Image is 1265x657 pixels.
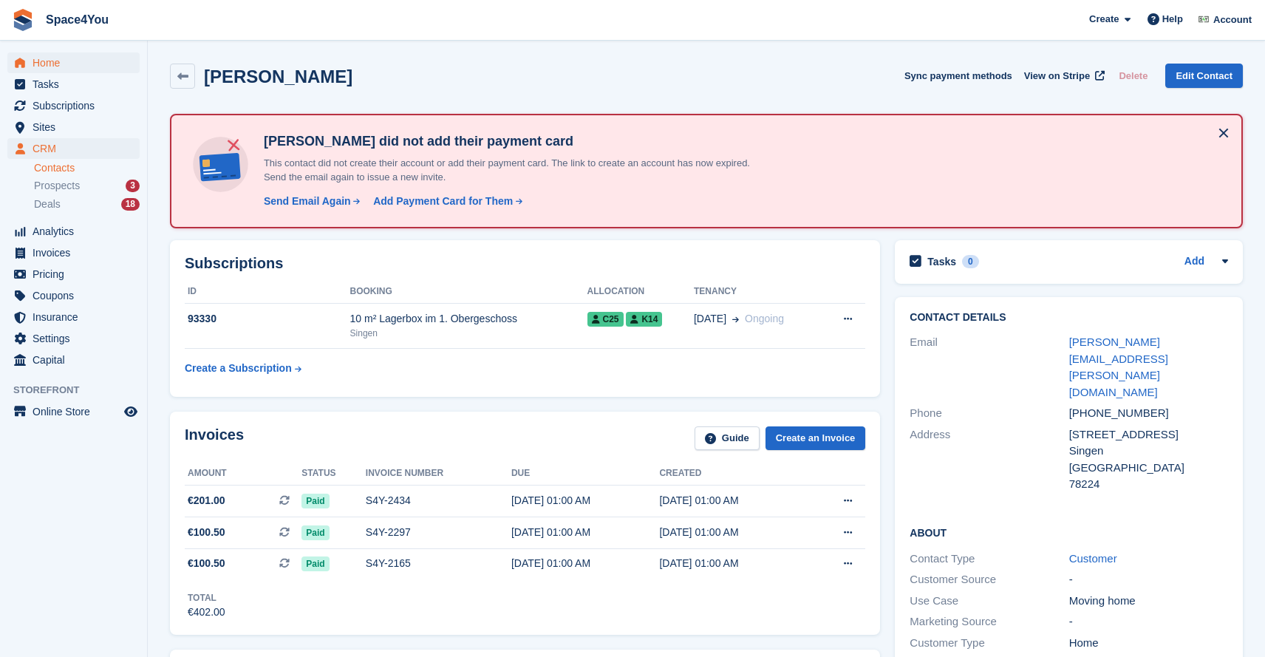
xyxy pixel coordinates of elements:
[258,133,775,150] h4: [PERSON_NAME] did not add their payment card
[910,405,1068,422] div: Phone
[659,493,807,508] div: [DATE] 01:00 AM
[350,311,587,327] div: 10 m² Lagerbox im 1. Obergeschoss
[587,280,694,304] th: Allocation
[1069,405,1228,422] div: [PHONE_NUMBER]
[910,613,1068,630] div: Marketing Source
[766,426,866,451] a: Create an Invoice
[34,197,140,212] a: Deals 18
[1069,336,1168,398] a: [PERSON_NAME][EMAIL_ADDRESS][PERSON_NAME][DOMAIN_NAME]
[1069,426,1228,443] div: [STREET_ADDRESS]
[189,133,252,196] img: no-card-linked-e7822e413c904bf8b177c4d89f31251c4716f9871600ec3ca5bfc59e148c83f4.svg
[34,179,80,193] span: Prospects
[12,9,34,31] img: stora-icon-8386f47178a22dfd0bd8f6a31ec36ba5ce8667c1dd55bd0f319d3a0aa187defe.svg
[33,350,121,370] span: Capital
[910,426,1068,493] div: Address
[188,493,225,508] span: €201.00
[511,462,659,486] th: Due
[659,525,807,540] div: [DATE] 01:00 AM
[121,198,140,211] div: 18
[910,312,1228,324] h2: Contact Details
[1162,12,1183,27] span: Help
[188,605,225,620] div: €402.00
[1069,476,1228,493] div: 78224
[1213,13,1252,27] span: Account
[301,556,329,571] span: Paid
[126,180,140,192] div: 3
[694,311,726,327] span: [DATE]
[1184,253,1204,270] a: Add
[1069,460,1228,477] div: [GEOGRAPHIC_DATA]
[7,221,140,242] a: menu
[185,355,301,382] a: Create a Subscription
[511,493,659,508] div: [DATE] 01:00 AM
[350,280,587,304] th: Booking
[910,334,1068,401] div: Email
[1089,12,1119,27] span: Create
[40,7,115,32] a: Space4You
[910,571,1068,588] div: Customer Source
[204,67,352,86] h2: [PERSON_NAME]
[122,403,140,421] a: Preview store
[33,307,121,327] span: Insurance
[34,161,140,175] a: Contacts
[13,383,147,398] span: Storefront
[962,255,979,268] div: 0
[188,556,225,571] span: €100.50
[264,194,351,209] div: Send Email Again
[1069,613,1228,630] div: -
[34,197,61,211] span: Deals
[1165,64,1243,88] a: Edit Contact
[258,156,775,185] p: This contact did not create their account or add their payment card. The link to create an accoun...
[33,95,121,116] span: Subscriptions
[301,525,329,540] span: Paid
[188,591,225,605] div: Total
[511,556,659,571] div: [DATE] 01:00 AM
[7,52,140,73] a: menu
[7,307,140,327] a: menu
[185,462,301,486] th: Amount
[366,525,511,540] div: S4Y-2297
[33,264,121,285] span: Pricing
[185,311,350,327] div: 93330
[301,462,365,486] th: Status
[7,138,140,159] a: menu
[367,194,524,209] a: Add Payment Card for Them
[626,312,662,327] span: K14
[1196,12,1211,27] img: Finn-Kristof Kausch
[350,327,587,340] div: Singen
[587,312,624,327] span: C25
[7,401,140,422] a: menu
[373,194,513,209] div: Add Payment Card for Them
[33,328,121,349] span: Settings
[695,426,760,451] a: Guide
[1069,552,1117,565] a: Customer
[1069,443,1228,460] div: Singen
[366,493,511,508] div: S4Y-2434
[1069,635,1228,652] div: Home
[33,74,121,95] span: Tasks
[33,221,121,242] span: Analytics
[659,556,807,571] div: [DATE] 01:00 AM
[659,462,807,486] th: Created
[910,593,1068,610] div: Use Case
[366,556,511,571] div: S4Y-2165
[366,462,511,486] th: Invoice number
[33,138,121,159] span: CRM
[188,525,225,540] span: €100.50
[694,280,822,304] th: Tenancy
[904,64,1012,88] button: Sync payment methods
[33,285,121,306] span: Coupons
[7,285,140,306] a: menu
[1024,69,1090,84] span: View on Stripe
[511,525,659,540] div: [DATE] 01:00 AM
[1113,64,1153,88] button: Delete
[1018,64,1108,88] a: View on Stripe
[7,117,140,137] a: menu
[33,52,121,73] span: Home
[33,117,121,137] span: Sites
[7,350,140,370] a: menu
[7,264,140,285] a: menu
[185,255,865,272] h2: Subscriptions
[185,280,350,304] th: ID
[185,361,292,376] div: Create a Subscription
